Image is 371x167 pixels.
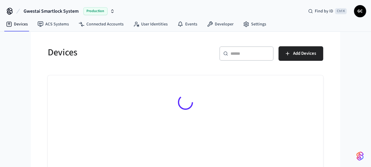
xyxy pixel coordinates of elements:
img: SeamLogoGradient.69752ec5.svg [356,151,364,161]
span: Ctrl K [335,8,347,14]
span: Production [83,7,108,15]
span: Add Devices [293,50,316,57]
a: Devices [1,19,33,30]
button: GC [354,5,366,17]
span: Find by ID [315,8,333,14]
a: User Identities [128,19,173,30]
h5: Devices [48,46,182,59]
span: Gwestai Smartlock System [24,8,79,15]
button: Add Devices [279,46,323,61]
a: ACS Systems [33,19,74,30]
div: Find by IDCtrl K [303,6,352,17]
a: Settings [238,19,271,30]
a: Developer [202,19,238,30]
a: Connected Accounts [74,19,128,30]
span: GC [355,6,366,17]
a: Events [173,19,202,30]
